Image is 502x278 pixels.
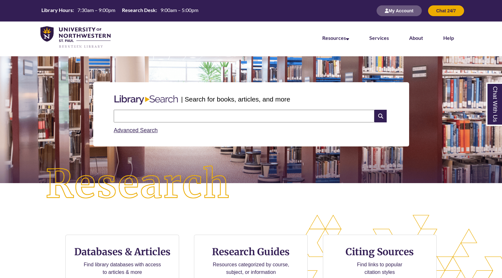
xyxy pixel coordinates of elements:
a: Chat 24/7 [428,8,464,13]
span: 7:30am – 9:00pm [77,7,115,13]
a: Help [443,35,454,41]
a: Resources [322,35,349,41]
h3: Databases & Articles [71,246,174,258]
img: Research [25,145,251,224]
p: Find links to popular citation styles [349,261,410,276]
i: Search [374,110,386,122]
span: 9:00am – 5:00pm [160,7,198,13]
button: My Account [377,5,422,16]
p: Resources categorized by course, subject, or information [210,261,292,276]
img: Libary Search [111,93,181,107]
h3: Research Guides [199,246,302,258]
p: | Search for books, articles, and more [181,94,290,104]
a: Services [369,35,389,41]
a: About [409,35,423,41]
a: Advanced Search [114,127,158,133]
img: UNWSP Library Logo [40,26,111,49]
p: Find library databases with access to articles & more [81,261,164,276]
th: Library Hours: [39,7,75,14]
a: My Account [377,8,422,13]
th: Research Desk: [119,7,158,14]
a: Hours Today [39,7,201,15]
h3: Citing Sources [341,246,418,258]
button: Chat 24/7 [428,5,464,16]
